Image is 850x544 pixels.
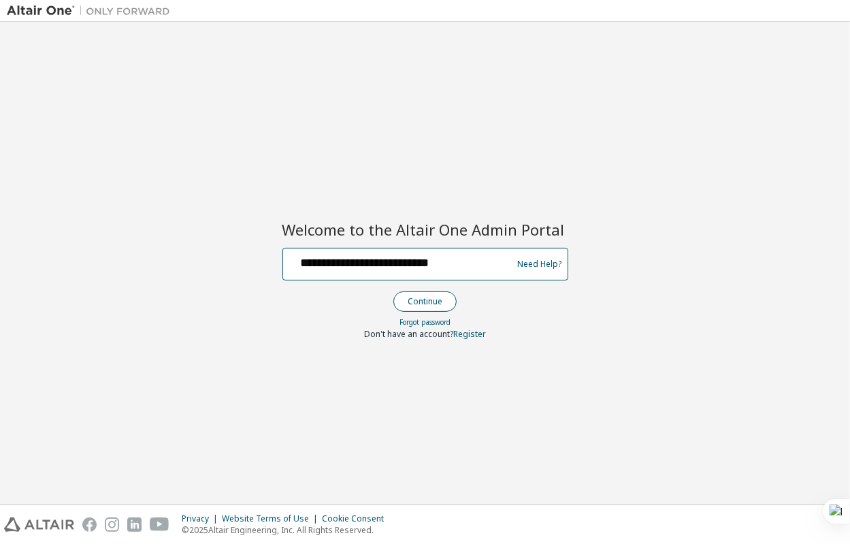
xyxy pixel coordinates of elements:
[222,513,322,524] div: Website Terms of Use
[150,517,169,532] img: youtube.svg
[105,517,119,532] img: instagram.svg
[7,4,177,18] img: Altair One
[282,220,568,239] h2: Welcome to the Altair One Admin Portal
[364,328,453,340] span: Don't have an account?
[182,524,392,536] p: © 2025 Altair Engineering, Inc. All Rights Reserved.
[127,517,142,532] img: linkedin.svg
[399,317,451,327] a: Forgot password
[453,328,486,340] a: Register
[82,517,97,532] img: facebook.svg
[4,517,74,532] img: altair_logo.svg
[518,263,562,264] a: Need Help?
[182,513,222,524] div: Privacy
[322,513,392,524] div: Cookie Consent
[393,291,457,312] button: Continue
